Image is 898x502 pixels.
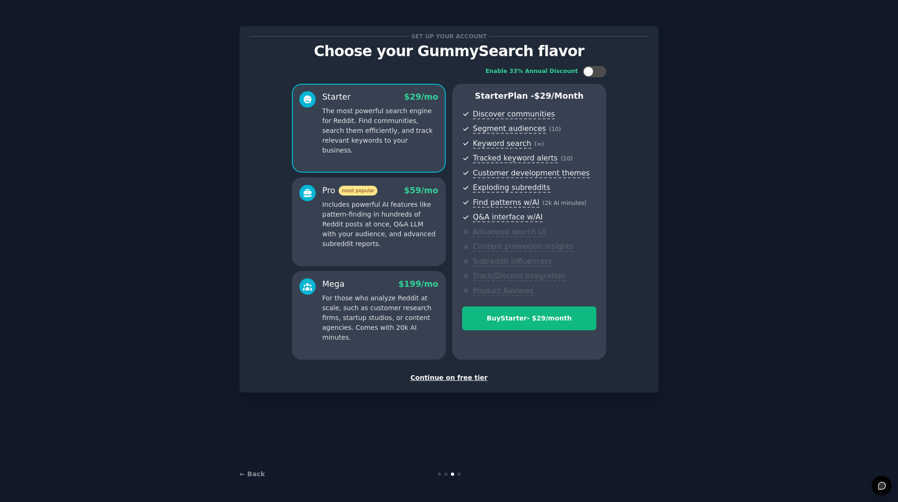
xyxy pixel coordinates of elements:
[249,43,649,59] p: Choose your GummySearch flavor
[473,153,558,163] span: Tracked keyword alerts
[322,106,438,155] p: The most powerful search engine for Reddit. Find communities, search them efficiently, and track ...
[473,168,590,178] span: Customer development themes
[543,200,587,206] span: ( 2k AI minutes )
[322,278,345,290] div: Mega
[473,139,531,149] span: Keyword search
[404,92,438,102] span: $ 29 /mo
[339,186,378,196] span: most popular
[473,124,546,134] span: Segment audiences
[322,293,438,342] p: For those who analyze Reddit at scale, such as customer research firms, startup studios, or conte...
[473,227,546,237] span: Advanced search UI
[249,373,649,383] div: Continue on free tier
[485,67,578,76] div: Enable 33% Annual Discount
[322,185,377,196] div: Pro
[322,91,351,103] div: Starter
[398,279,438,289] span: $ 199 /mo
[535,141,544,147] span: ( ∞ )
[462,306,596,330] button: BuyStarter- $29/month
[549,126,561,132] span: ( 10 )
[322,200,438,249] p: Includes powerful AI features like pattern-finding in hundreds of Reddit posts at once, Q&A LLM w...
[463,313,596,323] div: Buy Starter - $ 29 /month
[561,155,572,162] span: ( 10 )
[473,212,543,222] span: Q&A interface w/AI
[473,183,550,193] span: Exploding subreddits
[239,470,265,478] a: ← Back
[473,257,551,267] span: Subreddit influencers
[462,90,596,102] p: Starter Plan -
[473,242,573,252] span: Content promotion insights
[534,91,584,101] span: $ 29 /month
[404,186,438,195] span: $ 59 /mo
[473,271,565,281] span: Slack/Discord integration
[473,109,555,119] span: Discover communities
[473,286,533,296] span: Product Reviews
[473,198,539,208] span: Find patterns w/AI
[410,31,489,41] span: Set up your account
